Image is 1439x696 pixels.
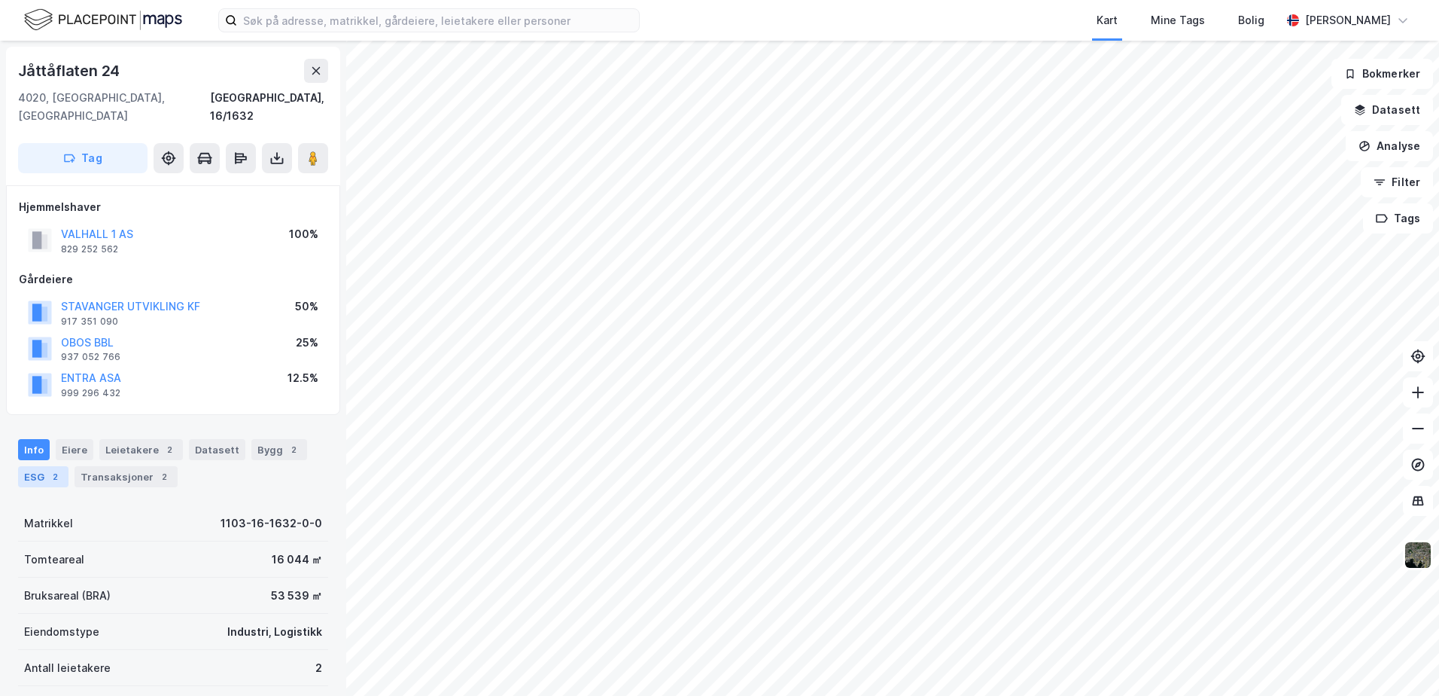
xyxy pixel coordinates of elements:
[18,466,68,487] div: ESG
[1305,11,1391,29] div: [PERSON_NAME]
[24,623,99,641] div: Eiendomstype
[272,551,322,569] div: 16 044 ㎡
[75,466,178,487] div: Transaksjoner
[157,469,172,484] div: 2
[237,9,639,32] input: Søk på adresse, matrikkel, gårdeiere, leietakere eller personer
[61,351,120,363] div: 937 052 766
[18,89,210,125] div: 4020, [GEOGRAPHIC_DATA], [GEOGRAPHIC_DATA]
[18,439,50,460] div: Info
[61,387,120,399] div: 999 296 432
[24,551,84,569] div: Tomteareal
[47,469,62,484] div: 2
[287,369,318,387] div: 12.5%
[1363,203,1433,234] button: Tags
[1151,11,1205,29] div: Mine Tags
[1331,59,1433,89] button: Bokmerker
[227,623,322,641] div: Industri, Logistikk
[296,334,318,352] div: 25%
[1361,167,1433,197] button: Filter
[286,442,301,457] div: 2
[210,89,328,125] div: [GEOGRAPHIC_DATA], 16/1632
[1097,11,1118,29] div: Kart
[24,587,111,605] div: Bruksareal (BRA)
[251,439,307,460] div: Bygg
[315,659,322,677] div: 2
[56,439,93,460] div: Eiere
[189,439,245,460] div: Datasett
[19,270,327,288] div: Gårdeiere
[271,587,322,605] div: 53 539 ㎡
[221,514,322,533] div: 1103-16-1632-0-0
[162,442,177,457] div: 2
[24,659,111,677] div: Antall leietakere
[1404,541,1432,569] img: 9k=
[18,143,148,173] button: Tag
[295,298,318,316] div: 50%
[61,316,118,328] div: 917 351 090
[1364,624,1439,696] iframe: Chat Widget
[1364,624,1439,696] div: Kontrollprogram for chat
[61,243,118,255] div: 829 252 562
[18,59,123,83] div: Jåttåflaten 24
[19,198,327,216] div: Hjemmelshaver
[24,7,182,33] img: logo.f888ab2527a4732fd821a326f86c7f29.svg
[99,439,183,460] div: Leietakere
[1346,131,1433,161] button: Analyse
[1238,11,1264,29] div: Bolig
[289,225,318,243] div: 100%
[24,514,73,533] div: Matrikkel
[1341,95,1433,125] button: Datasett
